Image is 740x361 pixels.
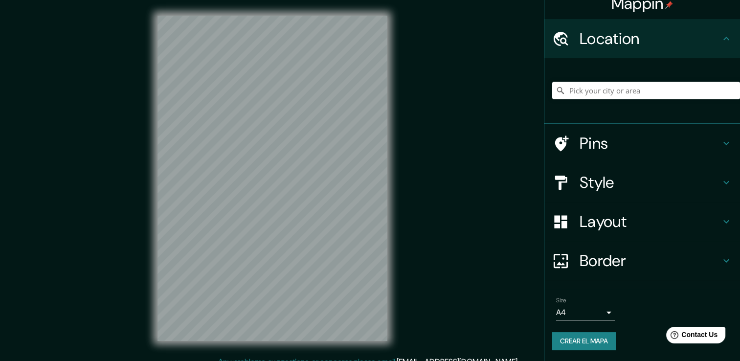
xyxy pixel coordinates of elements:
input: Pick your city or area [552,82,740,99]
h4: Style [580,173,720,192]
img: pin-icon.png [665,1,673,9]
div: Pins [544,124,740,163]
h4: Layout [580,212,720,231]
canvas: Map [157,16,387,341]
font: Crear el mapa [560,335,608,347]
button: Crear el mapa [552,332,616,350]
h4: Border [580,251,720,271]
div: A4 [556,305,615,320]
div: Location [544,19,740,58]
div: Style [544,163,740,202]
div: Layout [544,202,740,241]
label: Size [556,296,566,305]
h4: Location [580,29,720,48]
iframe: Help widget launcher [653,323,729,350]
h4: Pins [580,134,720,153]
div: Border [544,241,740,280]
